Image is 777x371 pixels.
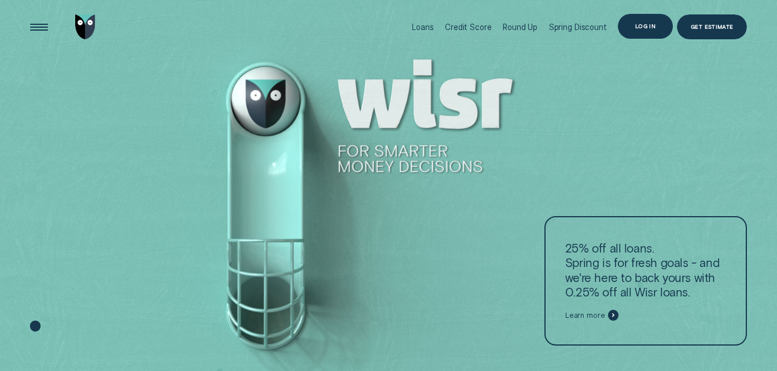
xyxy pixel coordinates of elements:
div: Credit Score [445,23,491,32]
a: Get Estimate [677,14,747,39]
a: 25% off all loans.Spring is for fresh goals - and we're here to back yours with 0.25% off all Wis... [544,216,747,346]
button: Log in [618,14,672,38]
div: Log in [635,24,656,29]
button: Open Menu [27,14,51,39]
div: Loans [412,23,433,32]
img: Wisr [75,14,95,39]
p: 25% off all loans. Spring is for fresh goals - and we're here to back yours with 0.25% off all Wi... [565,241,727,300]
span: Learn more [565,311,605,320]
div: Spring Discount [549,23,607,32]
div: Round Up [503,23,537,32]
